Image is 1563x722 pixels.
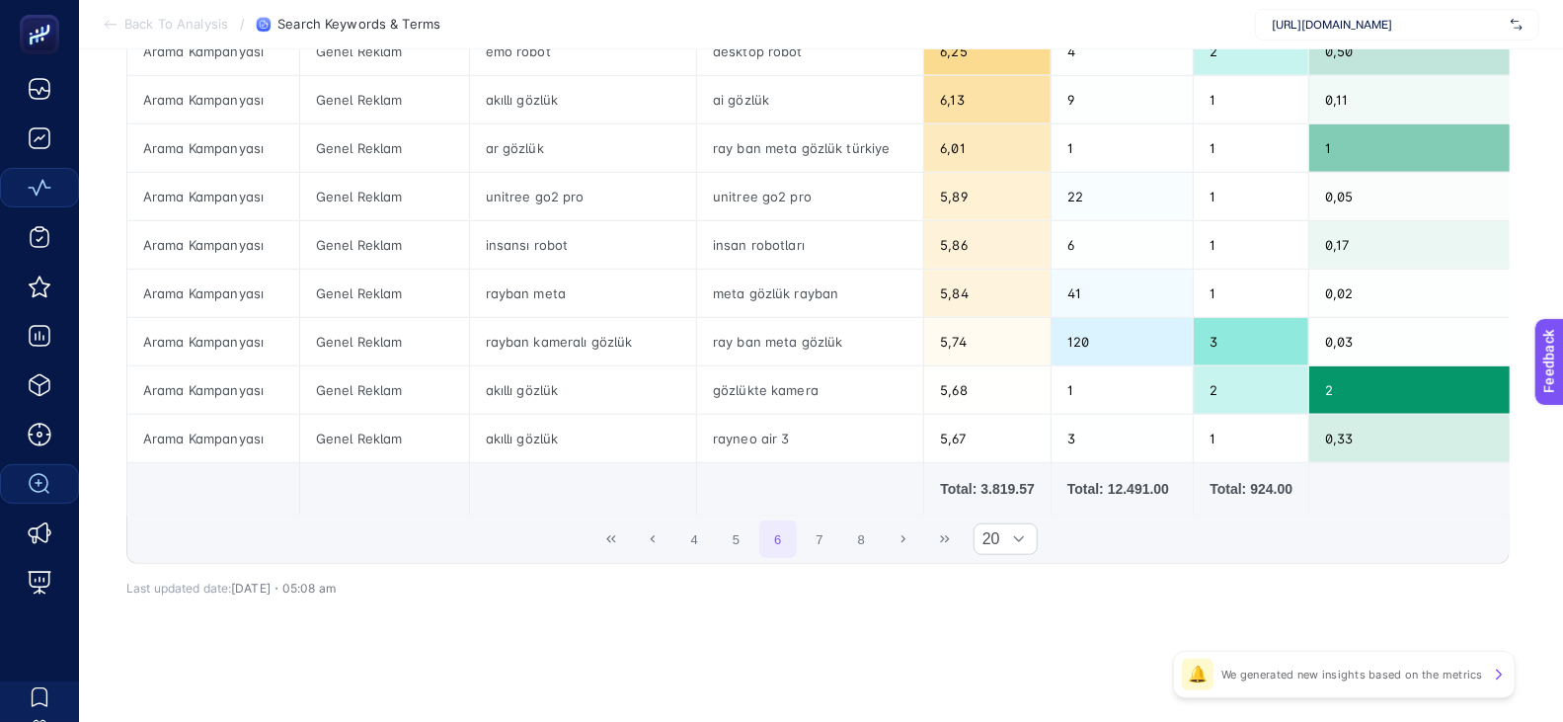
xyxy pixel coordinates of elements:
[127,76,299,123] div: Arama Kampanyası
[300,76,469,123] div: Genel Reklam
[842,521,880,558] button: 8
[759,521,797,558] button: 6
[470,318,696,365] div: rayban kameralı gözlük
[1052,221,1194,269] div: 6
[924,318,1050,365] div: 5,74
[1309,415,1532,462] div: 0,33
[127,366,299,414] div: Arama Kampanyası
[1194,76,1308,123] div: 1
[300,318,469,365] div: Genel Reklam
[126,581,231,596] span: Last updated date:
[470,76,696,123] div: akıllı gözlük
[924,366,1050,414] div: 5,68
[924,28,1050,75] div: 6,25
[300,173,469,220] div: Genel Reklam
[1194,415,1308,462] div: 1
[1052,366,1194,414] div: 1
[1052,173,1194,220] div: 22
[1052,270,1194,317] div: 41
[885,521,922,558] button: Next Page
[470,366,696,414] div: akıllı gözlük
[1052,28,1194,75] div: 4
[470,124,696,172] div: ar gözlük
[1221,667,1483,682] p: We generated new insights based on the metrics
[470,28,696,75] div: emo robot
[1210,479,1292,499] div: Total: 924.00
[1194,270,1308,317] div: 1
[127,221,299,269] div: Arama Kampanyası
[300,124,469,172] div: Genel Reklam
[718,521,755,558] button: 5
[924,76,1050,123] div: 6,13
[300,366,469,414] div: Genel Reklam
[1194,366,1308,414] div: 2
[1194,318,1308,365] div: 3
[697,270,923,317] div: meta gözlük rayban
[697,76,923,123] div: ai gözlük
[924,124,1050,172] div: 6,01
[592,521,630,558] button: First Page
[940,479,1034,499] div: Total: 3.819.57
[924,221,1050,269] div: 5,86
[300,270,469,317] div: Genel Reklam
[697,415,923,462] div: rayneo air 3
[924,415,1050,462] div: 5,67
[1194,28,1308,75] div: 2
[127,415,299,462] div: Arama Kampanyası
[924,173,1050,220] div: 5,89
[1309,318,1532,365] div: 0,03
[127,28,299,75] div: Arama Kampanyası
[127,173,299,220] div: Arama Kampanyası
[1052,318,1194,365] div: 120
[300,221,469,269] div: Genel Reklam
[127,124,299,172] div: Arama Kampanyası
[1309,76,1532,123] div: 0,11
[277,17,440,33] span: Search Keywords & Terms
[470,270,696,317] div: rayban meta
[697,221,923,269] div: insan robotları
[300,415,469,462] div: Genel Reklam
[926,521,964,558] button: Last Page
[634,521,671,558] button: Previous Page
[127,270,299,317] div: Arama Kampanyası
[801,521,838,558] button: 7
[1194,221,1308,269] div: 1
[1309,124,1532,172] div: 1
[697,28,923,75] div: desktop robot
[231,581,336,596] span: [DATE]・05:08 am
[1272,17,1503,33] span: [URL][DOMAIN_NAME]
[1309,28,1532,75] div: 0,50
[12,6,75,22] span: Feedback
[1182,659,1213,690] div: 🔔
[470,173,696,220] div: unitree go2 pro
[675,521,713,558] button: 4
[1194,173,1308,220] div: 1
[1052,124,1194,172] div: 1
[1194,124,1308,172] div: 1
[924,270,1050,317] div: 5,84
[1309,270,1532,317] div: 0,02
[697,124,923,172] div: ray ban meta gözlük türkiye
[1052,415,1194,462] div: 3
[127,318,299,365] div: Arama Kampanyası
[1052,76,1194,123] div: 9
[1309,221,1532,269] div: 0,17
[470,415,696,462] div: akıllı gözlük
[1309,173,1532,220] div: 0,05
[697,318,923,365] div: ray ban meta gözlük
[697,173,923,220] div: unitree go2 pro
[1067,479,1178,499] div: Total: 12.491.00
[240,16,245,32] span: /
[1309,366,1532,414] div: 2
[300,28,469,75] div: Genel Reklam
[975,524,1000,554] span: Rows per page
[697,366,923,414] div: gözlükte kamera
[124,17,228,33] span: Back To Analysis
[1511,15,1523,35] img: svg%3e
[470,221,696,269] div: insansı robot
